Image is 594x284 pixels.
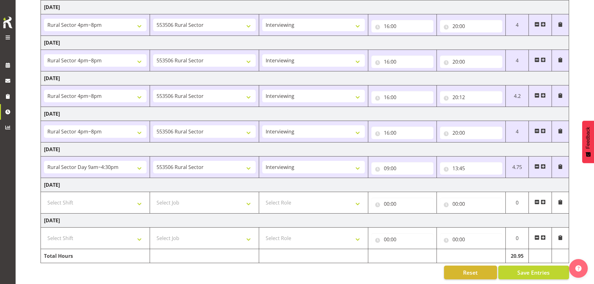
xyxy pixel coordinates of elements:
td: 20.95 [506,249,529,263]
input: Click to select... [440,55,502,68]
input: Click to select... [440,162,502,175]
td: [DATE] [41,142,569,156]
input: Click to select... [440,91,502,103]
input: Click to select... [371,162,434,175]
input: Click to select... [440,127,502,139]
td: 4.2 [506,85,529,107]
td: [DATE] [41,178,569,192]
td: [DATE] [41,0,569,14]
td: 4 [506,50,529,71]
input: Click to select... [371,20,434,32]
input: Click to select... [371,198,434,210]
input: Click to select... [440,198,502,210]
td: 4 [506,121,529,142]
td: [DATE] [41,36,569,50]
td: 0 [506,192,529,214]
td: Total Hours [41,249,150,263]
input: Click to select... [371,91,434,103]
button: Feedback - Show survey [582,121,594,163]
span: Save Entries [517,268,550,277]
img: Rosterit icon logo [2,16,14,29]
td: [DATE] [41,107,569,121]
td: 4 [506,14,529,36]
input: Click to select... [371,233,434,246]
span: Feedback [585,127,591,149]
img: help-xxl-2.png [575,265,582,272]
input: Click to select... [371,127,434,139]
td: 0 [506,228,529,249]
input: Click to select... [440,233,502,246]
button: Save Entries [498,266,569,279]
button: Reset [444,266,497,279]
td: [DATE] [41,71,569,85]
input: Click to select... [371,55,434,68]
td: 4.75 [506,156,529,178]
input: Click to select... [440,20,502,32]
span: Reset [463,268,478,277]
td: [DATE] [41,214,569,228]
